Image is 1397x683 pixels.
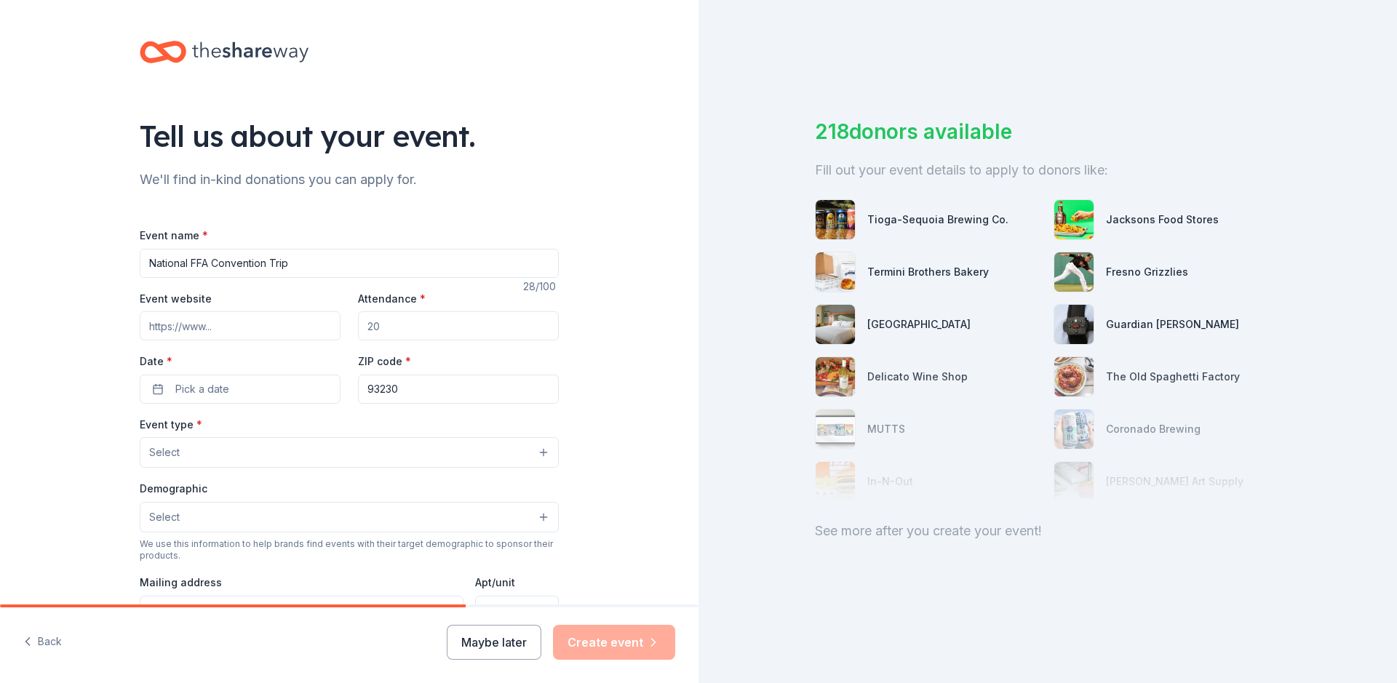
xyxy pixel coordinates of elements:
div: Tell us about your event. [140,116,559,156]
div: Fresno Grizzlies [1106,263,1188,281]
button: Back [23,627,62,658]
input: Spring Fundraiser [140,249,559,278]
div: [GEOGRAPHIC_DATA] [867,316,971,333]
label: Event type [140,418,202,432]
button: Pick a date [140,375,341,404]
img: photo for Tioga-Sequoia Brewing Co. [816,200,855,239]
button: Select [140,502,559,532]
div: See more after you create your event! [815,519,1281,543]
label: Mailing address [140,575,222,590]
label: Date [140,354,341,369]
input: 12345 (U.S. only) [358,375,559,404]
div: Guardian [PERSON_NAME] [1106,316,1239,333]
label: ZIP code [358,354,411,369]
div: We'll find in-kind donations you can apply for. [140,168,559,191]
button: Maybe later [447,625,541,660]
span: Select [149,508,180,526]
img: photo for Guardian Angel Device [1054,305,1094,344]
label: Attendance [358,292,426,306]
div: Termini Brothers Bakery [867,263,989,281]
img: photo for Boomtown Casino Resort [816,305,855,344]
input: 20 [358,311,559,340]
img: photo for Termini Brothers Bakery [816,252,855,292]
div: We use this information to help brands find events with their target demographic to sponsor their... [140,538,559,562]
div: 218 donors available [815,116,1281,147]
div: Tioga-Sequoia Brewing Co. [867,211,1008,228]
span: Pick a date [175,380,229,398]
div: Jacksons Food Stores [1106,211,1219,228]
span: Select [149,444,180,461]
input: # [475,596,559,625]
input: https://www... [140,311,341,340]
img: photo for Fresno Grizzlies [1054,252,1094,292]
label: Demographic [140,482,207,496]
button: Select [140,437,559,468]
label: Event website [140,292,212,306]
img: photo for Jacksons Food Stores [1054,200,1094,239]
input: Enter a US address [140,596,463,625]
label: Apt/unit [475,575,515,590]
div: 28 /100 [523,278,559,295]
label: Event name [140,228,208,243]
div: Fill out your event details to apply to donors like: [815,159,1281,182]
